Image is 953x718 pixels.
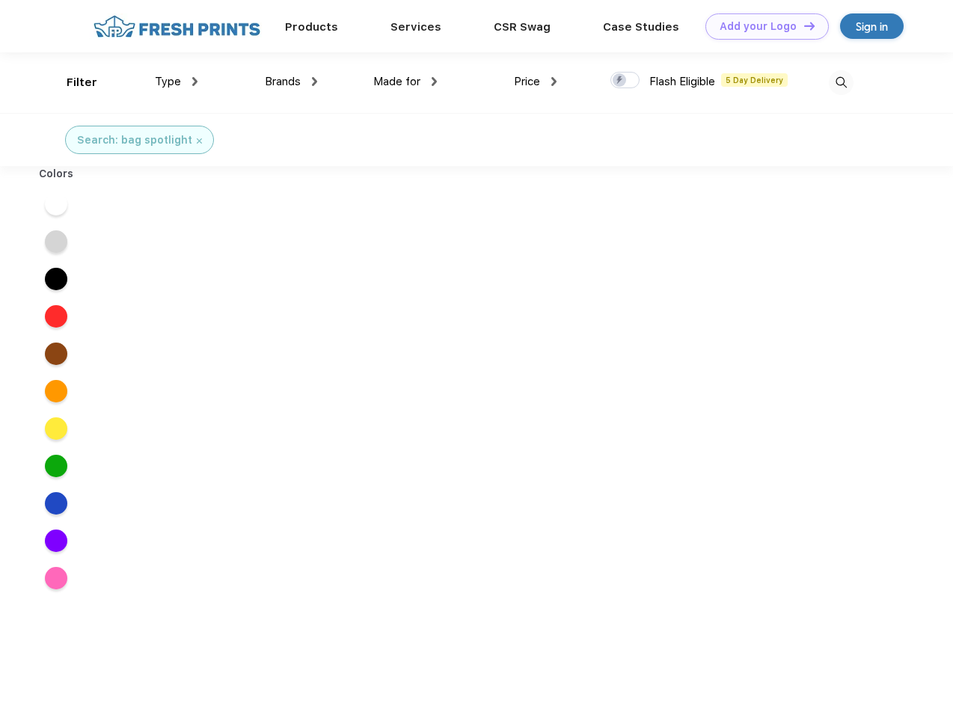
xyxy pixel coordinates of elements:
[432,77,437,86] img: dropdown.png
[285,20,338,34] a: Products
[89,13,265,40] img: fo%20logo%202.webp
[197,138,202,144] img: filter_cancel.svg
[720,20,797,33] div: Add your Logo
[856,18,888,35] div: Sign in
[373,75,420,88] span: Made for
[829,70,854,95] img: desktop_search.svg
[804,22,815,30] img: DT
[721,73,788,87] span: 5 Day Delivery
[840,13,904,39] a: Sign in
[192,77,197,86] img: dropdown.png
[28,166,85,182] div: Colors
[265,75,301,88] span: Brands
[67,74,97,91] div: Filter
[649,75,715,88] span: Flash Eligible
[514,75,540,88] span: Price
[551,77,557,86] img: dropdown.png
[155,75,181,88] span: Type
[312,77,317,86] img: dropdown.png
[77,132,192,148] div: Search: bag spotlight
